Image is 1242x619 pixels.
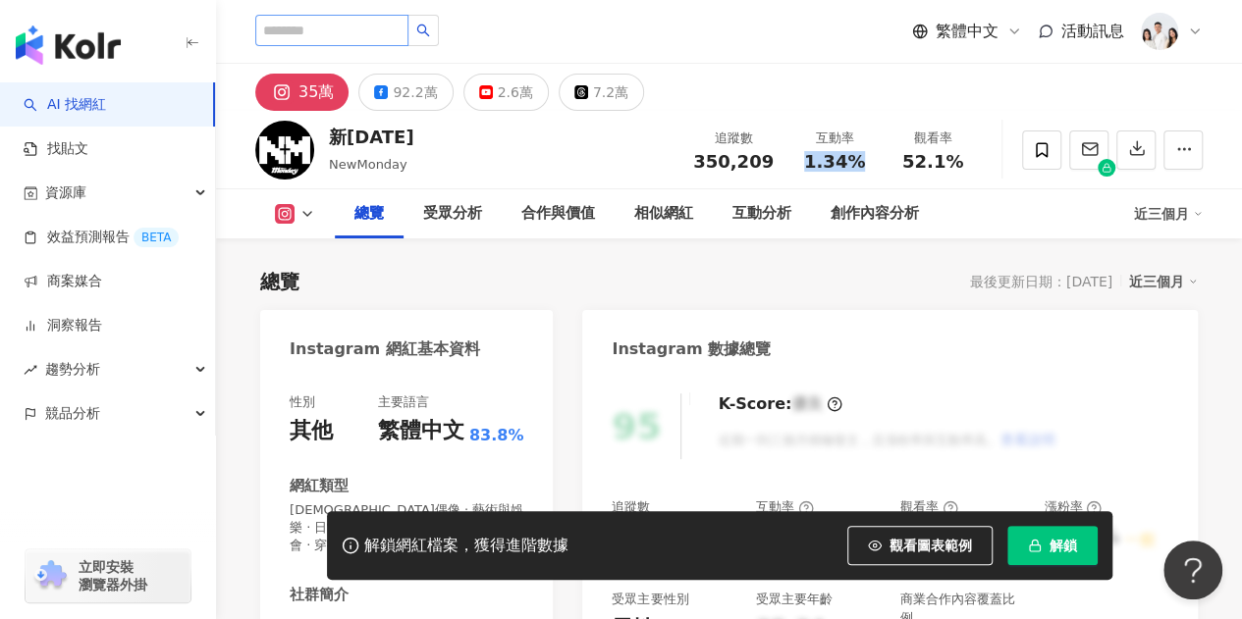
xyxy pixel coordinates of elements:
a: searchAI 找網紅 [24,95,106,115]
div: 互動率 [756,498,814,516]
span: 解鎖 [1050,538,1077,553]
img: chrome extension [31,560,70,592]
span: 活動訊息 [1061,22,1124,40]
div: 受眾分析 [423,202,482,226]
span: 350,209 [693,151,774,172]
span: 觀看圖表範例 [890,538,972,553]
div: 漲粉率 [1044,498,1102,516]
div: 觀看率 [900,498,958,516]
span: 83.8% [469,425,524,446]
span: 立即安裝 瀏覽器外掛 [79,558,147,593]
button: 35萬 [255,74,349,111]
a: 效益預測報告BETA [24,228,179,247]
a: 商案媒合 [24,272,102,291]
div: 解鎖網紅檔案，獲得進階數據 [364,536,568,556]
div: Instagram 網紅基本資料 [290,338,480,360]
span: search [416,24,430,37]
div: 創作內容分析 [831,202,919,226]
a: 洞察報告 [24,316,102,335]
div: 追蹤數 [693,129,774,148]
div: K-Score : [718,393,842,415]
div: 7.2萬 [593,78,628,106]
div: 性別 [290,393,315,411]
span: rise [24,363,37,377]
div: 主要語言 [378,393,429,411]
span: 繁體中文 [936,21,999,42]
div: 網紅類型 [290,476,349,496]
button: 解鎖 [1007,526,1098,565]
div: Instagram 數據總覽 [612,338,771,360]
button: 7.2萬 [559,74,644,111]
div: 追蹤數 [612,498,650,516]
img: logo [16,26,121,65]
a: chrome extension立即安裝 瀏覽器外掛 [26,549,190,602]
div: 相似網紅 [634,202,693,226]
div: 總覽 [354,202,384,226]
div: 繁體中文 [378,416,464,446]
div: 其他 [290,416,333,446]
span: NewMonday [329,157,407,172]
span: 52.1% [902,152,963,172]
div: 近三個月 [1134,198,1203,230]
div: 總覽 [260,268,299,295]
div: 受眾主要性別 [612,591,688,608]
span: 競品分析 [45,391,100,436]
div: 新[DATE] [329,125,414,149]
a: 找貼文 [24,139,88,159]
button: 2.6萬 [463,74,549,111]
div: 2.6萬 [498,78,533,106]
div: 觀看率 [895,129,970,148]
div: 合作與價值 [521,202,595,226]
div: 92.2萬 [393,78,437,106]
div: 社群簡介 [290,585,349,605]
span: 趨勢分析 [45,347,100,391]
button: 92.2萬 [358,74,453,111]
div: 受眾主要年齡 [756,591,833,608]
div: 35萬 [298,78,334,106]
span: 1.34% [804,152,865,172]
div: 互動率 [797,129,872,148]
div: 近三個月 [1129,269,1198,294]
span: 資源庫 [45,171,86,215]
div: 最後更新日期：[DATE] [970,274,1112,289]
img: KOL Avatar [255,121,314,180]
img: 20231221_NR_1399_Small.jpg [1141,13,1178,50]
span: [DEMOGRAPHIC_DATA]偶像 · 藝術與娛樂 · 日常話題 · 家庭 · 命理占卜 · 法政社會 · 穿搭 · 運動 · 旅遊 [290,501,523,555]
button: 觀看圖表範例 [847,526,993,565]
div: 互動分析 [732,202,791,226]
